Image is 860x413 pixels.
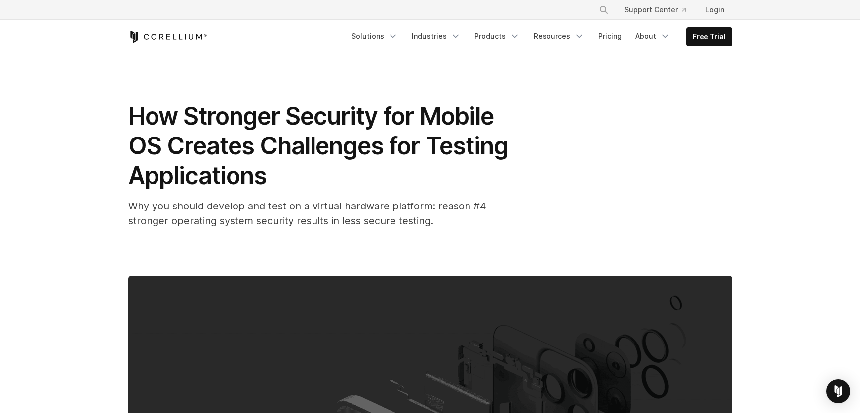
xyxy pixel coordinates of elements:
[406,27,467,45] a: Industries
[629,27,676,45] a: About
[698,1,732,19] a: Login
[587,1,732,19] div: Navigation Menu
[345,27,732,46] div: Navigation Menu
[592,27,627,45] a: Pricing
[128,101,508,190] span: How Stronger Security for Mobile OS Creates Challenges for Testing Applications
[128,200,486,227] span: Why you should develop and test on a virtual hardware platform: reason #4 stronger operating syst...
[469,27,526,45] a: Products
[617,1,694,19] a: Support Center
[826,379,850,403] div: Open Intercom Messenger
[528,27,590,45] a: Resources
[345,27,404,45] a: Solutions
[687,28,732,46] a: Free Trial
[128,31,207,43] a: Corellium Home
[595,1,613,19] button: Search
